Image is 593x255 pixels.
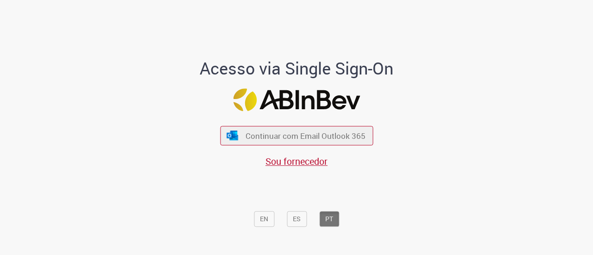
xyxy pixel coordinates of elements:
button: EN [254,211,274,227]
button: ES [287,211,307,227]
button: ícone Azure/Microsoft 360 Continuar com Email Outlook 365 [220,126,373,145]
a: Sou fornecedor [265,155,328,168]
img: Logo ABInBev [233,88,360,111]
button: PT [319,211,339,227]
h1: Acesso via Single Sign-On [168,59,425,78]
img: ícone Azure/Microsoft 360 [226,131,239,140]
span: Continuar com Email Outlook 365 [246,131,366,141]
